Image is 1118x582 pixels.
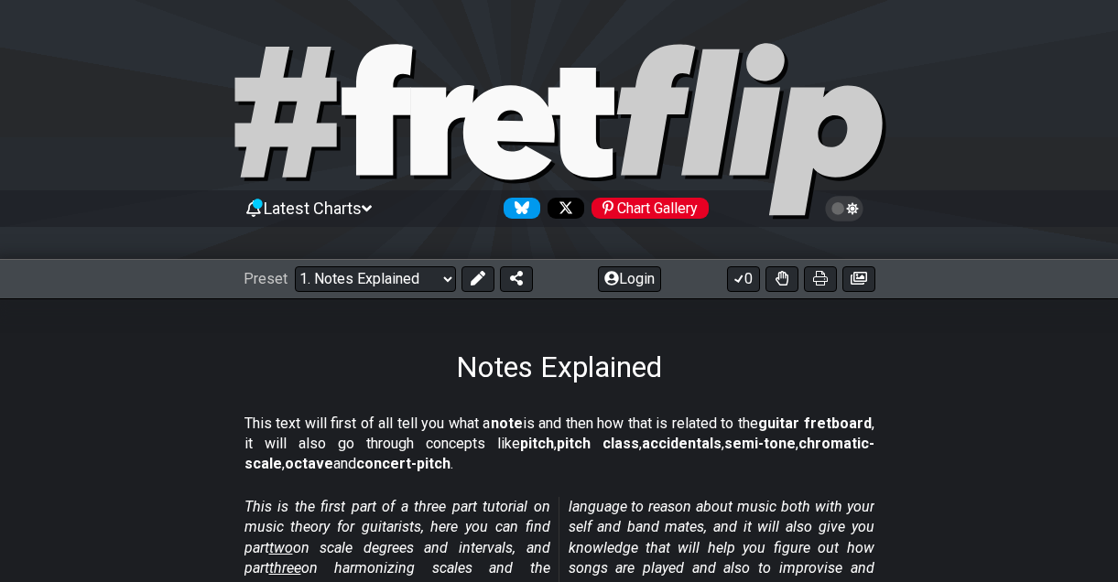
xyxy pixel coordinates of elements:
[834,200,855,217] span: Toggle light / dark theme
[642,435,722,452] strong: accidentals
[269,539,293,556] span: two
[500,266,533,292] button: Share Preset
[285,455,333,472] strong: octave
[842,266,875,292] button: Create image
[540,198,584,219] a: Follow #fretflip at X
[456,350,662,384] h1: Notes Explained
[727,266,760,292] button: 0
[724,435,796,452] strong: semi-tone
[557,435,639,452] strong: pitch class
[804,266,837,292] button: Print
[244,414,874,475] p: This text will first of all tell you what a is and then how that is related to the , it will also...
[356,455,450,472] strong: concert-pitch
[269,559,301,577] span: three
[496,198,540,219] a: Follow #fretflip at Bluesky
[295,266,456,292] select: Preset
[592,198,709,219] div: Chart Gallery
[244,270,288,287] span: Preset
[765,266,798,292] button: Toggle Dexterity for all fretkits
[598,266,661,292] button: Login
[584,198,709,219] a: #fretflip at Pinterest
[491,415,523,432] strong: note
[520,435,554,452] strong: pitch
[461,266,494,292] button: Edit Preset
[758,415,872,432] strong: guitar fretboard
[264,199,362,218] span: Latest Charts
